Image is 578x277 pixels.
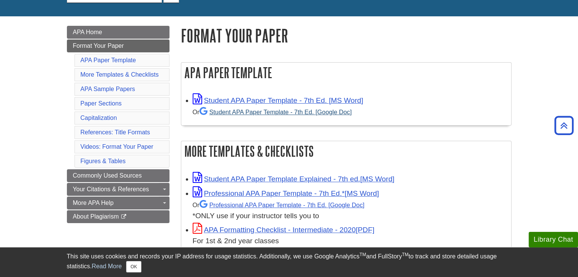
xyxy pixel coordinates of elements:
div: This site uses cookies and records your IP address for usage statistics. Additionally, we use Goo... [67,252,511,272]
a: Commonly Used Sources [67,169,169,182]
small: Or [193,201,364,208]
a: About Plagiarism [67,210,169,223]
button: Close [126,261,141,272]
h1: Format Your Paper [181,26,511,45]
a: Your Citations & References [67,183,169,196]
a: Read More [92,263,122,269]
a: APA Sample Papers [81,86,135,92]
span: Format Your Paper [73,42,124,49]
a: Videos: Format Your Paper [81,143,154,150]
a: References: Title Formats [81,129,150,135]
h2: More Templates & Checklists [181,141,511,161]
a: More APA Help [67,197,169,209]
div: Guide Page Menu [67,26,169,223]
a: APA Paper Template [81,57,136,63]
i: This link opens in a new window [120,214,127,219]
a: Link opens in new window [193,175,394,183]
a: Link opens in new window [193,96,363,104]
a: Link opens in new window [193,189,379,197]
a: Paper Sections [81,100,122,107]
a: Figures & Tables [81,158,126,164]
sup: TM [402,252,409,257]
a: Format Your Paper [67,39,169,52]
a: Professional APA Paper Template - 7th Ed. [200,201,364,208]
span: APA Home [73,29,102,35]
a: Back to Top [552,120,576,131]
a: APA Home [67,26,169,39]
small: Or [193,109,352,115]
span: Commonly Used Sources [73,172,142,179]
button: Library Chat [529,232,578,247]
span: More APA Help [73,200,114,206]
sup: TM [359,252,366,257]
a: Student APA Paper Template - 7th Ed. [Google Doc] [200,109,352,115]
a: More Templates & Checklists [81,71,159,78]
a: Link opens in new window [193,226,375,234]
div: For 1st & 2nd year classes [193,236,507,247]
h2: APA Paper Template [181,63,511,83]
span: Your Citations & References [73,186,149,192]
span: About Plagiarism [73,213,119,220]
div: *ONLY use if your instructor tells you to [193,199,507,222]
a: Capitalization [81,115,117,121]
